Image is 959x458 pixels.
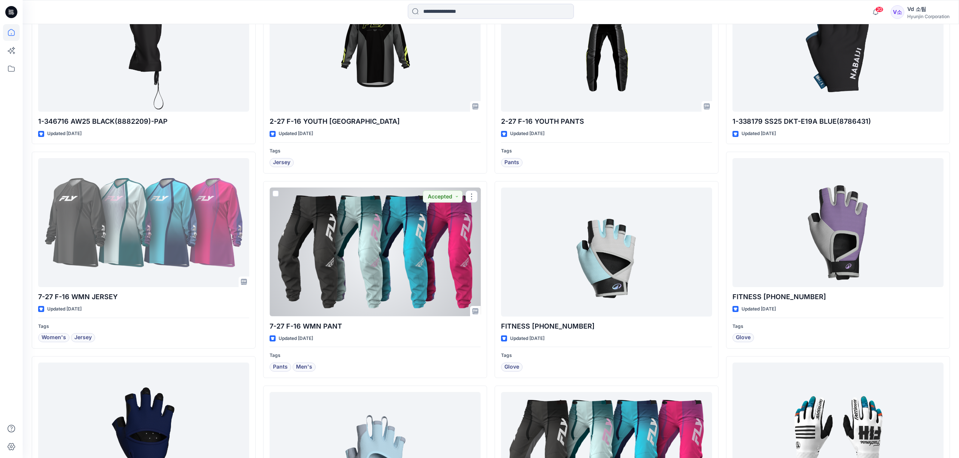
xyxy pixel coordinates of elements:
span: Glove [736,333,751,342]
p: Updated [DATE] [279,335,313,343]
span: Jersey [273,158,290,167]
p: FITNESS [PHONE_NUMBER] [501,321,712,332]
span: 20 [875,6,883,12]
div: Hyunjin Corporation [907,14,950,19]
p: 2-27 F-16 YOUTH PANTS [501,116,712,127]
p: Tags [501,147,712,155]
p: Updated [DATE] [510,130,544,138]
p: Updated [DATE] [742,130,776,138]
p: Tags [501,352,712,360]
p: Updated [DATE] [47,130,82,138]
p: 1-346716 AW25 BLACK(8882209)-PAP [38,116,249,127]
span: Glove [504,363,519,372]
p: 1-338179 SS25 DKT-E19A BLUE(8786431) [732,116,944,127]
a: 7-27 F-16 WMN PANT [270,188,481,317]
p: Tags [732,323,944,330]
p: 7-27 F-16 WMN JERSEY [38,292,249,302]
p: Tags [270,147,481,155]
p: Updated [DATE] [510,335,544,343]
span: Men's [296,363,312,372]
p: FITNESS [PHONE_NUMBER] [732,292,944,302]
span: Women's [42,333,66,342]
p: 2-27 F-16 YOUTH [GEOGRAPHIC_DATA] [270,116,481,127]
p: 7-27 F-16 WMN PANT [270,321,481,332]
a: FITNESS 900-006-1 [501,188,712,317]
div: Vd 소팀 [907,5,950,14]
a: 7-27 F-16 WMN JERSEY [38,158,249,287]
div: V소 [891,5,904,19]
p: Tags [270,352,481,360]
p: Updated [DATE] [47,305,82,313]
span: Pants [504,158,519,167]
span: Pants [273,363,288,372]
p: Updated [DATE] [742,305,776,313]
p: Updated [DATE] [279,130,313,138]
p: Tags [38,323,249,330]
span: Jersey [74,333,92,342]
a: FITNESS 900-008-1 [732,158,944,287]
